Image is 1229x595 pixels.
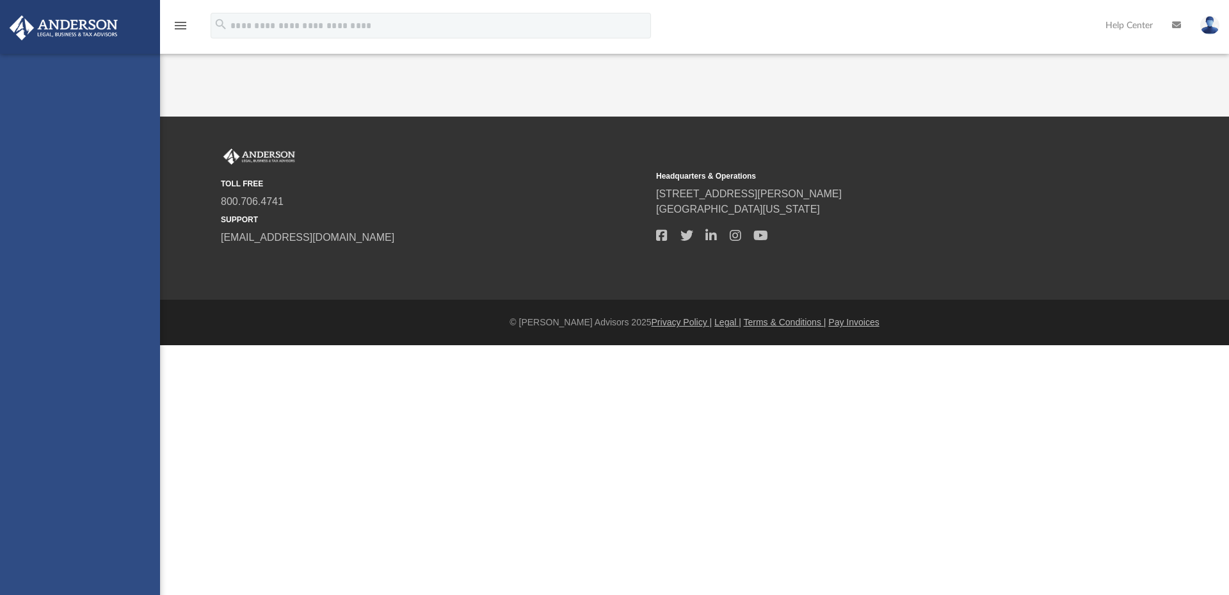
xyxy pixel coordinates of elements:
a: [GEOGRAPHIC_DATA][US_STATE] [656,204,820,215]
div: © [PERSON_NAME] Advisors 2025 [160,316,1229,329]
img: User Pic [1200,16,1219,35]
small: Headquarters & Operations [656,170,1082,182]
a: Legal | [714,317,741,327]
small: TOLL FREE [221,178,647,190]
a: menu [173,24,188,33]
img: Anderson Advisors Platinum Portal [6,15,122,40]
img: Anderson Advisors Platinum Portal [221,149,298,165]
a: 800.706.4741 [221,196,284,207]
a: Terms & Conditions | [744,317,826,327]
a: [STREET_ADDRESS][PERSON_NAME] [656,188,842,199]
a: [EMAIL_ADDRESS][DOMAIN_NAME] [221,232,394,243]
i: search [214,17,228,31]
i: menu [173,18,188,33]
a: Privacy Policy | [652,317,712,327]
small: SUPPORT [221,214,647,225]
a: Pay Invoices [828,317,879,327]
